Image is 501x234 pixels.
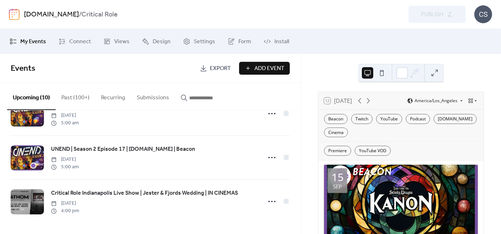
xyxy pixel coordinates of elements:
span: Events [11,61,35,76]
span: My Events [20,38,46,46]
a: Export [194,62,236,75]
span: Add Event [254,64,284,73]
span: [DATE] [51,112,79,119]
a: Form [222,32,257,51]
span: 5:00 am [51,163,79,171]
span: Critical Role Indianapolis Live Show | Jester & Fjords Wedding | IN CINEMAS [51,189,238,198]
button: Add Event [239,62,290,75]
span: [DATE] [51,156,79,163]
a: My Events [4,32,51,51]
span: Export [210,64,231,73]
div: Podcast [406,114,430,124]
span: Form [238,38,251,46]
b: / [79,8,81,21]
span: America/Los_Angeles [415,99,457,103]
span: Settings [194,38,215,46]
div: YouTube VOD [355,146,391,156]
span: 4:00 pm [51,207,79,215]
button: Past (100+) [56,83,95,109]
div: Twitch [351,114,373,124]
b: Critical Role [81,8,118,21]
a: Design [137,32,176,51]
span: Views [114,38,130,46]
a: Install [258,32,294,51]
a: Critical Role Indianapolis Live Show | Jester & Fjords Wedding | IN CINEMAS [51,189,238,198]
button: Upcoming (10) [7,83,56,110]
div: Premiere [324,146,351,156]
div: YouTube [376,114,402,124]
a: Connect [53,32,96,51]
div: [DOMAIN_NAME] [434,114,477,124]
a: Views [98,32,135,51]
span: UNEND | Season 2 Episode 17 | [DOMAIN_NAME] | Beacon [51,145,195,154]
div: Cinema [324,128,348,138]
span: Design [153,38,171,46]
a: [DOMAIN_NAME] [24,8,79,21]
div: CS [474,5,492,23]
div: Sep [333,184,342,189]
span: Install [274,38,289,46]
div: Beacon [324,114,348,124]
button: Submissions [131,83,175,109]
span: 5:00 am [51,119,79,127]
a: UNEND | Season 2 Episode 17 | [DOMAIN_NAME] | Beacon [51,145,195,154]
button: Recurring [95,83,131,109]
div: 15 [332,172,344,183]
img: logo [9,9,20,20]
span: [DATE] [51,200,79,207]
span: Connect [69,38,91,46]
a: Settings [178,32,221,51]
